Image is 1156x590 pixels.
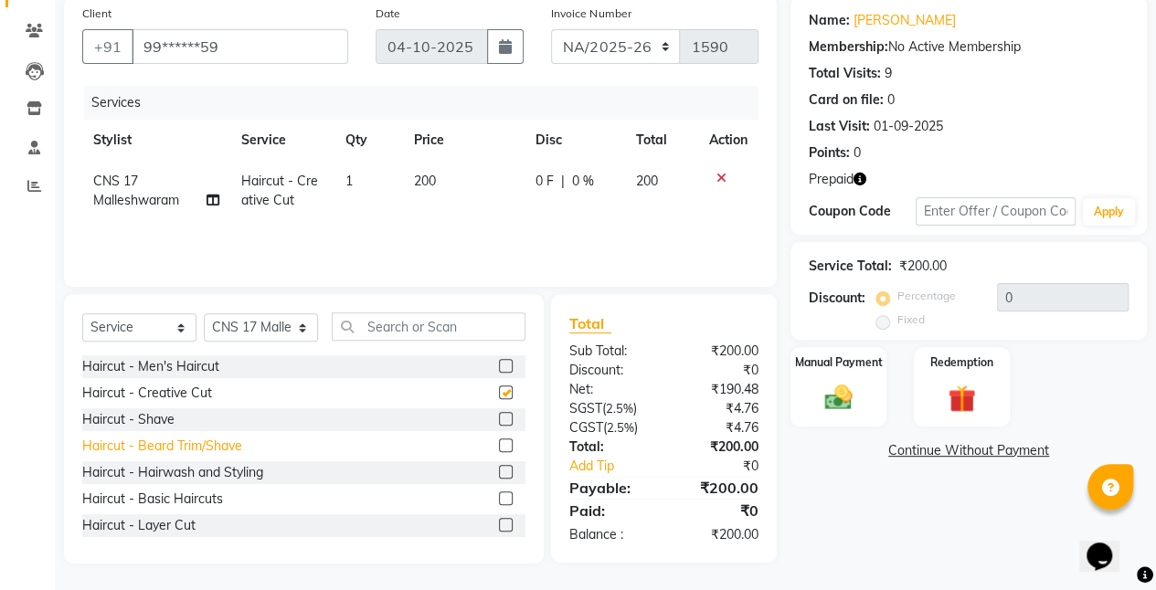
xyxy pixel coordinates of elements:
input: Search by Name/Mobile/Email/Code [132,29,348,64]
div: Name: [809,11,850,30]
span: CGST [569,419,603,436]
span: | [561,172,565,191]
a: Add Tip [556,457,682,476]
div: ₹200.00 [899,257,947,276]
div: ₹4.76 [663,399,772,418]
div: Haircut - Layer Cut [82,516,196,535]
img: _gift.svg [939,382,984,416]
div: Haircut - Basic Haircuts [82,490,223,509]
div: Paid: [556,500,664,522]
span: CNS 17 Malleshwaram [93,173,179,208]
div: ₹190.48 [663,380,772,399]
th: Action [698,120,758,161]
div: 01-09-2025 [874,117,943,136]
div: Net: [556,380,664,399]
span: 200 [414,173,436,189]
input: Enter Offer / Coupon Code [916,197,1076,226]
div: Points: [809,143,850,163]
div: 0 [887,90,895,110]
a: [PERSON_NAME] [854,11,956,30]
div: 9 [885,64,892,83]
div: ₹200.00 [663,437,772,457]
iframe: chat widget [1079,517,1138,572]
span: 2.5% [606,401,633,416]
label: Percentage [897,288,956,304]
span: 0 F [536,172,554,191]
div: Payable: [556,477,664,499]
th: Disc [525,120,625,161]
div: No Active Membership [809,37,1129,57]
div: Balance : [556,525,664,544]
div: Total Visits: [809,64,881,83]
th: Service [230,120,334,161]
div: ₹200.00 [663,342,772,361]
div: Membership: [809,37,888,57]
div: ( ) [556,399,664,418]
div: ( ) [556,418,664,437]
th: Total [625,120,698,161]
th: Qty [334,120,403,161]
button: Apply [1083,198,1135,226]
label: Manual Payment [795,354,883,371]
div: Service Total: [809,257,892,276]
div: Discount: [809,289,865,308]
label: Redemption [930,354,993,371]
div: ₹0 [682,457,772,476]
div: Haircut - Shave [82,410,175,429]
div: Haircut - Hairwash and Styling [82,463,263,482]
div: ₹4.76 [663,418,772,437]
div: Last Visit: [809,117,870,136]
span: Prepaid [809,170,854,189]
span: Haircut - Creative Cut [241,173,318,208]
div: Discount: [556,361,664,380]
div: ₹0 [663,361,772,380]
label: Fixed [897,311,925,328]
div: Coupon Code [809,202,916,221]
div: Haircut - Men's Haircut [82,357,219,376]
label: Date [376,5,400,22]
label: Invoice Number [551,5,631,22]
div: ₹200.00 [663,525,772,544]
input: Search or Scan [332,312,525,341]
div: ₹0 [663,500,772,522]
th: Price [403,120,525,161]
div: Haircut - Beard Trim/Shave [82,437,242,456]
span: 2.5% [607,420,634,435]
div: 0 [854,143,861,163]
div: Card on file: [809,90,884,110]
div: Total: [556,437,664,457]
span: SGST [569,400,602,416]
div: Haircut - Creative Cut [82,384,212,403]
div: Sub Total: [556,342,664,361]
button: +91 [82,29,133,64]
th: Stylist [82,120,230,161]
span: 200 [636,173,658,189]
label: Client [82,5,111,22]
a: Continue Without Payment [794,441,1143,460]
div: ₹200.00 [663,477,772,499]
img: _cash.svg [816,382,861,414]
span: Total [569,314,611,333]
span: 0 % [572,172,594,191]
div: Services [84,86,772,120]
span: 1 [345,173,352,189]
